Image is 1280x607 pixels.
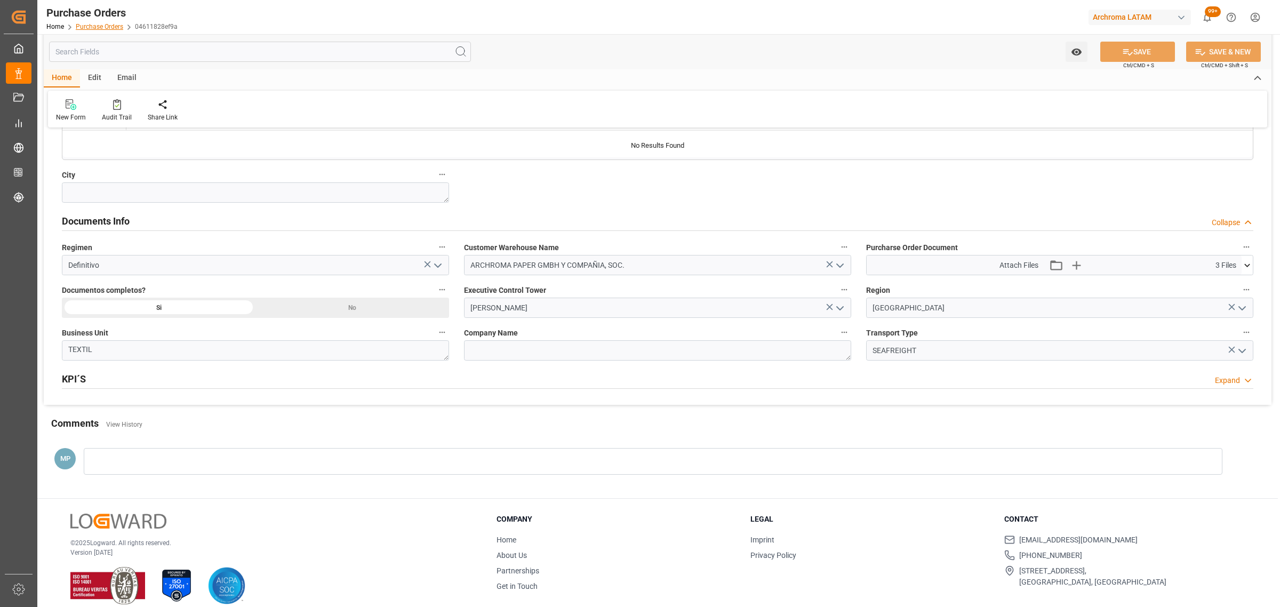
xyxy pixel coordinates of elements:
[1219,5,1243,29] button: Help Center
[56,113,86,122] div: New Form
[70,548,470,557] p: Version [DATE]
[1019,550,1082,561] span: [PHONE_NUMBER]
[464,242,559,253] span: Customer Warehouse Name
[1234,342,1250,359] button: open menu
[62,328,108,339] span: Business Unit
[1215,260,1236,271] span: 3 Files
[866,328,918,339] span: Transport Type
[464,328,518,339] span: Company Name
[60,454,70,462] span: MP
[1239,325,1253,339] button: Transport Type
[999,260,1038,271] span: Attach Files
[866,285,890,296] span: Region
[62,242,92,253] span: Regimen
[435,283,449,297] button: Documentos completos?
[1089,7,1195,27] button: Archroma LATAM
[750,514,991,525] h3: Legal
[70,538,470,548] p: © 2025 Logward. All rights reserved.
[62,340,449,361] textarea: TEXTIL
[1066,42,1087,62] button: open menu
[62,285,146,296] span: Documentos completos?
[497,536,516,544] a: Home
[1004,514,1245,525] h3: Contact
[866,242,958,253] span: Purcharse Order Document
[435,325,449,339] button: Business Unit
[429,257,445,274] button: open menu
[1215,375,1240,386] div: Expand
[109,69,145,87] div: Email
[837,325,851,339] button: Company Name
[435,167,449,181] button: City
[1123,61,1154,69] span: Ctrl/CMD + S
[62,214,130,228] h2: Documents Info
[497,566,539,575] a: Partnerships
[750,536,774,544] a: Imprint
[837,240,851,254] button: Customer Warehouse Name
[1089,10,1191,25] div: Archroma LATAM
[1212,217,1240,228] div: Collapse
[70,567,145,604] img: ISO 9001 & ISO 14001 Certification
[497,582,538,590] a: Get in Touch
[750,551,796,560] a: Privacy Policy
[1019,534,1138,546] span: [EMAIL_ADDRESS][DOMAIN_NAME]
[106,421,142,428] a: View History
[148,113,178,122] div: Share Link
[837,283,851,297] button: Executive Control Tower
[46,23,64,30] a: Home
[208,567,245,604] img: AICPA SOC
[1186,42,1261,62] button: SAVE & NEW
[1201,61,1248,69] span: Ctrl/CMD + Shift + S
[62,170,75,181] span: City
[1234,300,1250,316] button: open menu
[1239,240,1253,254] button: Purcharse Order Document
[1205,6,1221,17] span: 99+
[831,257,847,274] button: open menu
[831,300,847,316] button: open menu
[44,69,80,87] div: Home
[51,416,99,430] h2: Comments
[464,285,546,296] span: Executive Control Tower
[102,113,132,122] div: Audit Trail
[62,298,255,318] div: Si
[497,551,527,560] a: About Us
[76,23,123,30] a: Purchase Orders
[464,255,851,275] input: enter warehouse
[435,240,449,254] button: Regimen
[70,514,166,529] img: Logward Logo
[1195,5,1219,29] button: show 100 new notifications
[80,69,109,87] div: Edit
[497,514,737,525] h3: Company
[62,372,86,386] h2: KPI´S
[255,298,449,318] div: No
[46,5,178,21] div: Purchase Orders
[1019,565,1166,588] span: [STREET_ADDRESS], [GEOGRAPHIC_DATA], [GEOGRAPHIC_DATA]
[158,567,195,604] img: ISO 27001 Certification
[1239,283,1253,297] button: Region
[1100,42,1175,62] button: SAVE
[49,42,471,62] input: Search Fields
